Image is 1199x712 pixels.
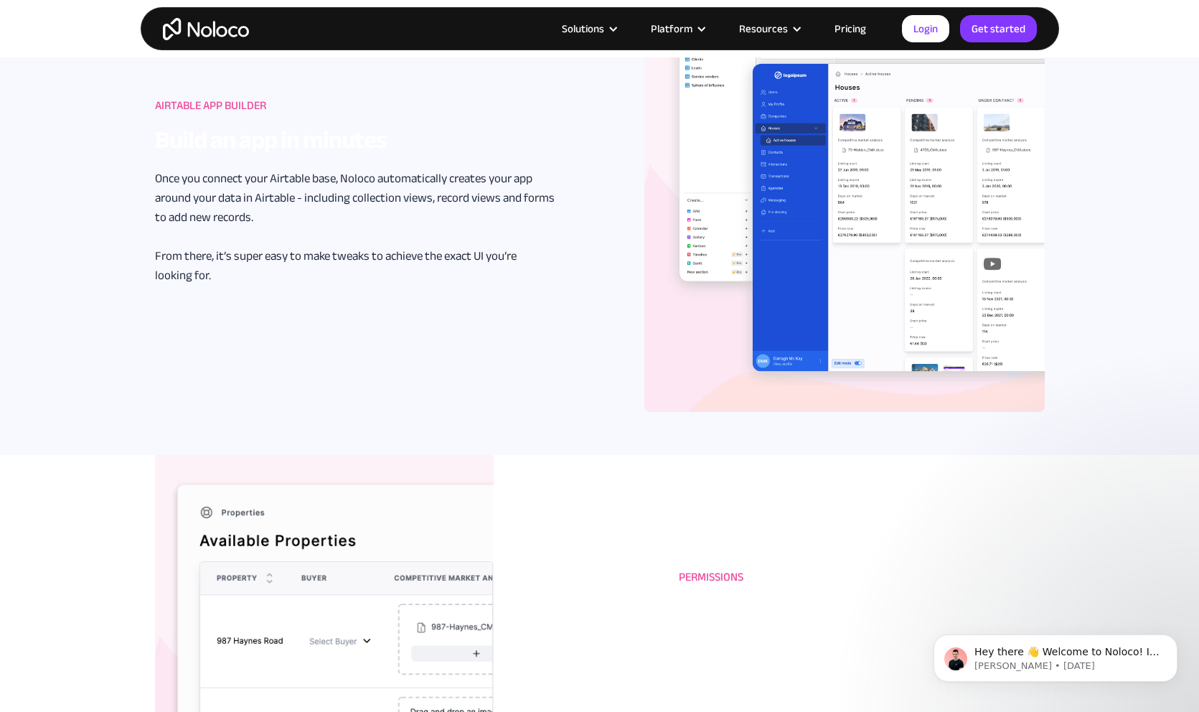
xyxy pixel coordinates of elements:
[902,15,949,42] a: Login
[960,15,1037,42] a: Get started
[679,558,1045,596] h2: Permissions
[817,19,884,38] a: Pricing
[739,19,788,38] div: Resources
[633,19,721,38] div: Platform
[163,18,249,40] a: home
[912,604,1199,705] iframe: Intercom notifications message
[562,19,604,38] div: Solutions
[155,169,555,285] p: Once you connect your Airtable base, Noloco automatically creates your app around your data in Ai...
[155,86,555,125] h2: AIRTABLE App BUilder
[155,117,387,163] strong: Build an app in minutes
[679,604,991,675] strong: Enable your team or customers to access & edit data
[721,19,817,38] div: Resources
[651,19,692,38] div: Platform
[544,19,633,38] div: Solutions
